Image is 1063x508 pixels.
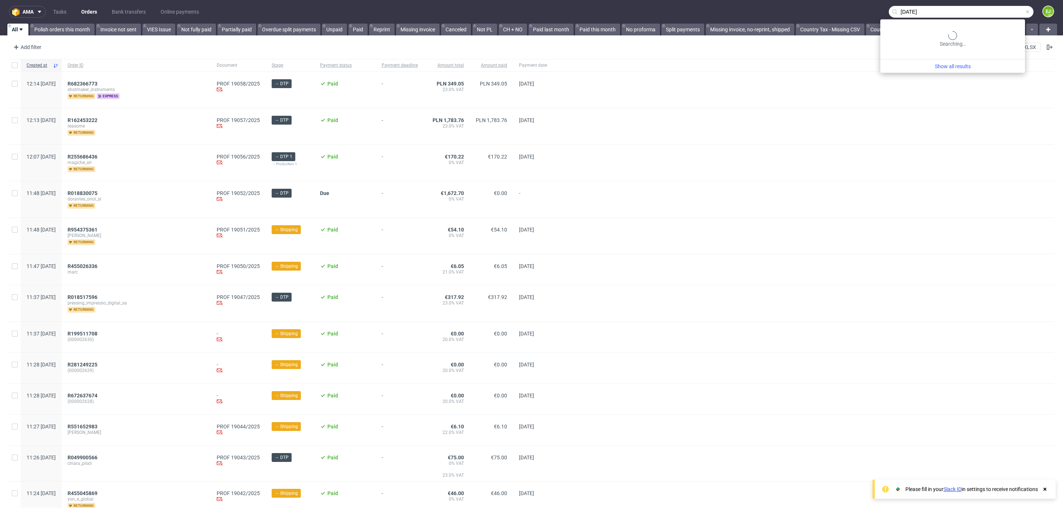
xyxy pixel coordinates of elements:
[68,455,97,460] span: R049900566
[68,331,99,337] a: R199511708
[217,331,260,344] div: -
[441,24,471,35] a: Canceled
[68,393,99,399] a: R672637674
[68,263,99,269] a: R455026336
[68,117,99,123] a: R162453222
[494,263,507,269] span: €6.05
[327,455,338,460] span: Paid
[217,81,260,87] a: PROF 19058/2025
[706,24,794,35] a: Missing invoice, no-reprint, shipped
[430,196,464,202] span: 0% VAT
[217,62,260,69] span: Document
[382,154,418,172] span: -
[519,490,534,496] span: [DATE]
[217,294,260,300] a: PROF 19047/2025
[494,331,507,337] span: €0.00
[476,62,507,69] span: Amount paid
[68,190,97,196] span: R018830075
[382,81,418,99] span: -
[272,62,308,69] span: Stage
[480,81,507,87] span: PLN 349.05
[275,392,298,399] span: → Shipping
[327,227,338,233] span: Paid
[177,24,216,35] a: Not fully paid
[68,294,99,300] a: R018517596
[68,294,97,300] span: R018517596
[327,331,338,337] span: Paid
[27,62,50,69] span: Created at
[68,123,205,129] span: teasome
[430,160,464,166] span: 0% VAT
[382,227,418,245] span: -
[476,117,507,123] span: PLN 1,783.76
[448,455,464,460] span: €75.00
[68,166,95,172] span: returning
[519,227,534,233] span: [DATE]
[430,233,464,239] span: 0% VAT
[382,294,418,313] span: -
[49,6,71,18] a: Tasks
[275,330,298,337] span: → Shipping
[451,393,464,399] span: €0.00
[68,490,99,496] a: R455045869
[519,455,534,460] span: [DATE]
[217,362,260,375] div: -
[883,63,1022,70] a: Show all results
[27,331,56,337] span: 11:37 [DATE]
[217,455,260,460] a: PROF 19043/2025
[275,153,292,160] span: → DTP 1
[68,424,99,429] a: R551652983
[382,263,418,276] span: -
[68,154,97,160] span: R255686436
[437,81,464,87] span: PLN 349.05
[396,24,440,35] a: Missing invoice
[430,300,464,306] span: 23.0% VAT
[494,424,507,429] span: €6.10
[27,393,56,399] span: 11:28 [DATE]
[883,31,1022,48] div: Searching…
[23,9,34,14] span: ama
[30,24,94,35] a: Polish orders this month
[519,424,534,429] span: [DATE]
[275,190,289,196] span: → DTP
[494,190,507,196] span: €0.00
[327,424,338,429] span: Paid
[327,154,338,160] span: Paid
[27,263,56,269] span: 11:47 [DATE]
[68,269,205,275] span: marc
[327,362,338,368] span: Paid
[217,393,260,406] div: -
[68,233,205,239] span: [PERSON_NAME]
[68,87,205,93] span: shotmaker_instruments
[433,117,464,123] span: PLN 1,783.76
[519,362,534,368] span: [DATE]
[27,81,56,87] span: 12:14 [DATE]
[68,81,97,87] span: R682366773
[519,393,534,399] span: [DATE]
[430,460,464,472] span: 0% VAT
[27,362,56,368] span: 11:28 [DATE]
[68,490,97,496] span: R455045869
[430,123,464,129] span: 23.0% VAT
[156,6,203,18] a: Online payments
[430,496,464,502] span: 0% VAT
[866,24,974,35] a: Country Tax - Missing PDF - Invoice not sent
[258,24,320,35] a: Overdue split payments
[491,227,507,233] span: €54.10
[96,24,141,35] a: Invoice not sent
[27,227,56,233] span: 11:48 [DATE]
[68,263,97,269] span: R455026336
[1043,6,1053,17] figcaption: EJ
[445,154,464,160] span: €170.22
[382,362,418,375] span: -
[320,62,370,69] span: Payment status
[382,190,418,209] span: -
[77,6,102,18] a: Orders
[68,190,99,196] a: R018830075
[445,294,464,300] span: €317.92
[9,6,46,18] button: ama
[68,160,205,166] span: magiche_srl
[68,393,97,399] span: R672637674
[430,62,464,69] span: Amount total
[97,93,120,99] span: express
